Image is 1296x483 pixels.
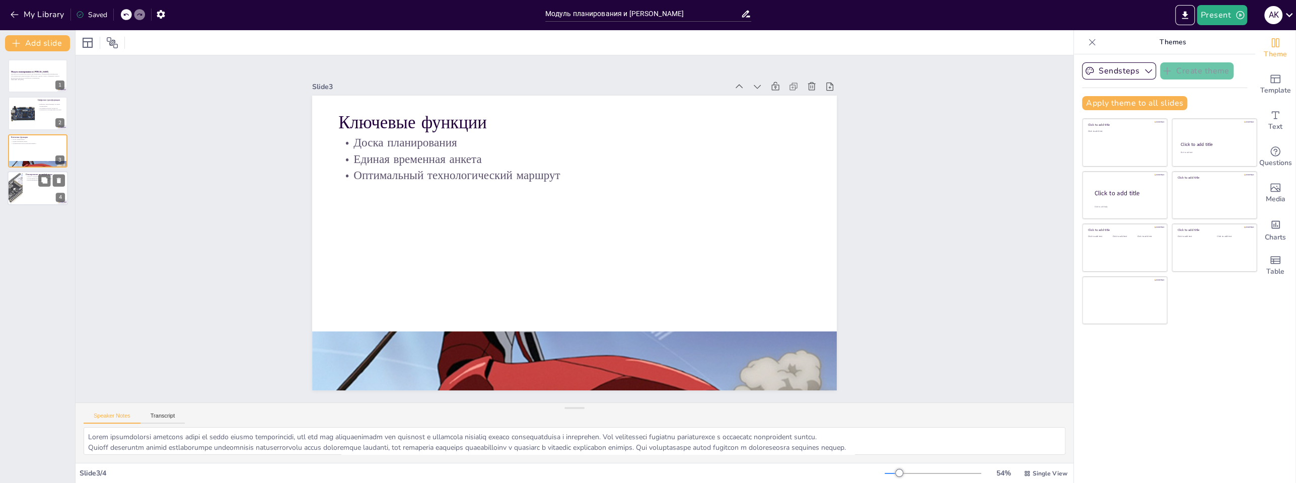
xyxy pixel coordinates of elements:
p: Коллективная работа в реальном времени [26,178,65,180]
div: 3 [55,155,64,165]
p: Ключевые функции [11,136,64,139]
button: A K [1264,5,1282,25]
div: Add a table [1255,248,1295,284]
span: Position [106,37,118,49]
p: Оптимальное распределение ресурсов [38,109,64,111]
input: Insert title [545,7,741,21]
button: Sendsteps [1082,62,1156,79]
span: Single View [1033,469,1067,477]
button: Speaker Notes [84,413,140,424]
p: Гибкость планирования [26,176,65,178]
div: Get real-time input from your audience [1255,139,1295,175]
p: Планирование из любой точки [26,173,65,176]
div: Click to add title [1178,176,1250,180]
div: Click to add text [1113,235,1135,238]
p: Цифровая трансформация [38,99,64,102]
button: Add slide [5,35,70,51]
div: Layout [80,35,96,51]
div: 2 [8,97,67,130]
div: 4 [8,171,68,205]
textarea: Lorem ipsumdolorsi ametcons adipi el seddo eiusmo temporincidi, utl etd mag aliquaenimadm ven qui... [84,427,1065,455]
button: Delete Slide [53,175,65,187]
div: Add ready made slides [1255,66,1295,103]
p: Generated with [URL] [11,79,64,81]
div: Click to add text [1088,130,1160,133]
div: 1 [8,59,67,93]
div: Saved [76,10,107,20]
div: A K [1264,6,1282,24]
span: Text [1268,121,1282,132]
p: Доска планирования [360,88,825,202]
div: 4 [56,193,65,202]
p: Высокотехнологичный инструмент для оперативного планирования производства, обеспечивающий синхрон... [11,73,64,79]
div: Click to add text [1137,235,1160,238]
p: Оптимальный технологический маршрут [11,142,64,144]
p: Ключевые функции [363,64,830,186]
div: Slide 3 / 4 [80,468,885,478]
p: Доска планирования [11,138,64,140]
p: Оптимальный технологический маршрут [353,119,818,233]
p: Цифровая трансформация улучшает планирование [38,103,64,107]
span: Template [1260,85,1291,96]
p: Прогнозирование готовности заказов [26,180,65,182]
div: Click to add body [1095,205,1158,208]
span: Theme [1264,49,1287,60]
div: Click to add title [1088,123,1160,127]
div: Add text boxes [1255,103,1295,139]
div: Click to add title [1181,141,1248,147]
div: Click to add text [1178,235,1209,238]
p: Единая временная анкета [11,140,64,142]
div: 1 [55,80,64,90]
button: Apply theme to all slides [1082,96,1187,110]
span: Media [1266,194,1285,205]
div: 54 % [991,468,1016,478]
div: Click to add title [1095,189,1159,197]
div: Add images, graphics, shapes or video [1255,175,1295,211]
p: Themes [1100,30,1245,54]
div: Click to add title [1088,228,1160,232]
p: Улучшение контроля процессов [38,107,64,109]
button: Duplicate Slide [38,175,50,187]
div: Click to add text [1217,235,1249,238]
div: Change the overall theme [1255,30,1295,66]
button: Present [1197,5,1247,25]
div: Click to add title [1178,228,1250,232]
p: Единая временная анкета [356,103,822,217]
button: My Library [8,7,68,23]
button: Create theme [1160,62,1234,79]
div: Click to add text [1180,151,1247,154]
div: Slide 3 [346,31,755,126]
span: Table [1266,266,1284,277]
span: Charts [1265,232,1286,243]
button: Transcript [140,413,185,424]
span: Questions [1259,157,1292,169]
div: Click to add text [1088,235,1111,238]
div: 3 [8,134,67,168]
strong: Модуль планирования и [PERSON_NAME] [11,70,48,73]
div: 2 [55,118,64,127]
div: Add charts and graphs [1255,211,1295,248]
button: Export to PowerPoint [1175,5,1195,25]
